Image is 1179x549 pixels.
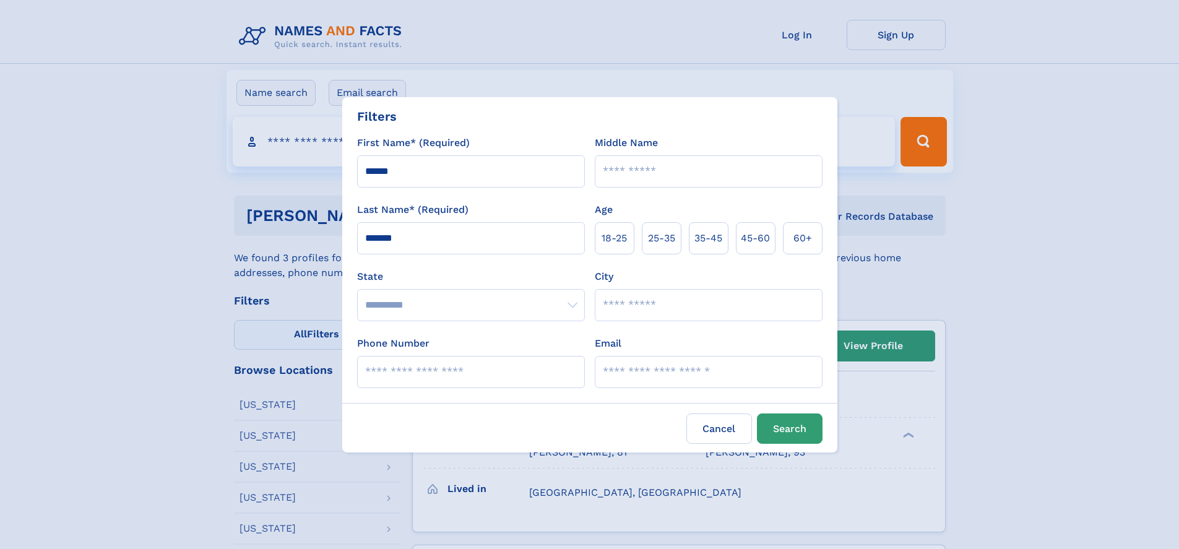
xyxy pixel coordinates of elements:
[357,336,430,351] label: Phone Number
[757,413,823,444] button: Search
[357,107,397,126] div: Filters
[648,231,675,246] span: 25‑35
[357,136,470,150] label: First Name* (Required)
[686,413,752,444] label: Cancel
[793,231,812,246] span: 60+
[595,336,621,351] label: Email
[595,136,658,150] label: Middle Name
[741,231,770,246] span: 45‑60
[595,269,613,284] label: City
[357,202,469,217] label: Last Name* (Required)
[357,269,585,284] label: State
[694,231,722,246] span: 35‑45
[602,231,627,246] span: 18‑25
[595,202,613,217] label: Age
